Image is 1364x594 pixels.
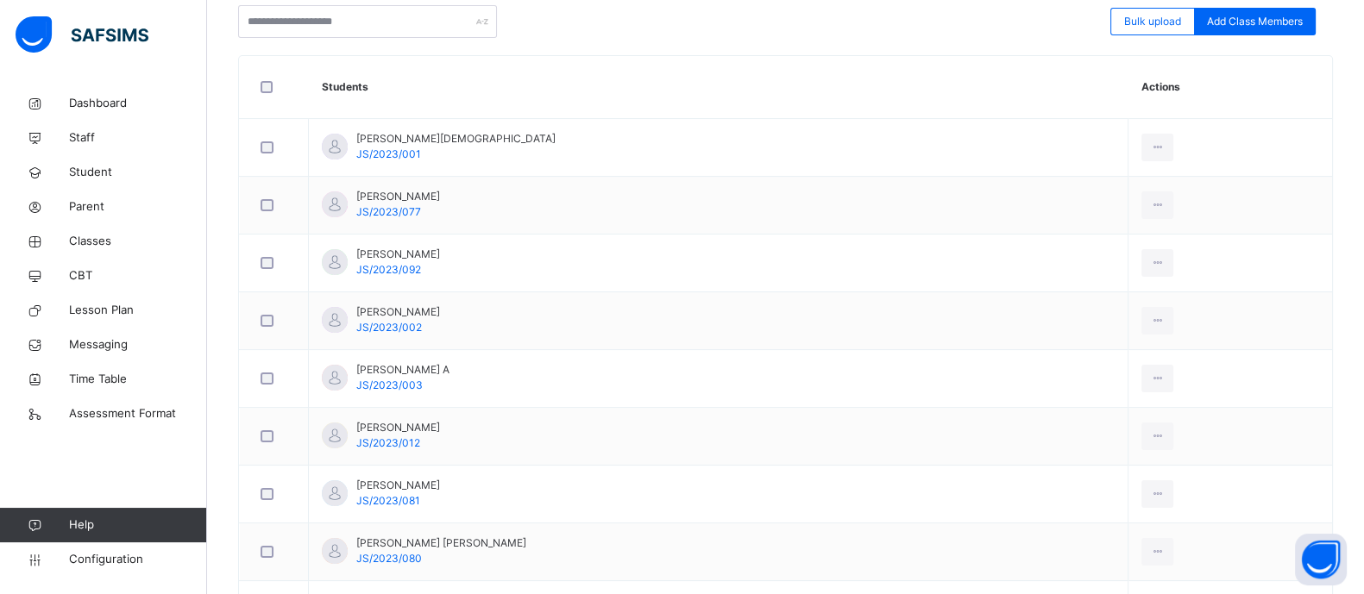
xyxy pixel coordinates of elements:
[356,189,440,204] span: [PERSON_NAME]
[356,131,556,147] span: [PERSON_NAME][DEMOGRAPHIC_DATA]
[69,551,206,568] span: Configuration
[356,420,440,435] span: [PERSON_NAME]
[1128,56,1332,119] th: Actions
[69,336,207,353] span: Messaging
[69,198,207,216] span: Parent
[356,304,440,320] span: [PERSON_NAME]
[69,164,207,181] span: Student
[69,405,207,422] span: Assessment Format
[356,552,422,565] span: JS/2023/080
[69,129,207,147] span: Staff
[356,535,526,551] span: [PERSON_NAME] [PERSON_NAME]
[356,147,421,160] span: JS/2023/001
[356,494,420,507] span: JS/2023/081
[1207,14,1303,29] span: Add Class Members
[1295,534,1347,585] button: Open asap
[356,436,420,449] span: JS/2023/012
[1124,14,1181,29] span: Bulk upload
[69,267,207,284] span: CBT
[356,263,421,276] span: JS/2023/092
[69,302,207,319] span: Lesson Plan
[69,516,206,534] span: Help
[69,371,207,388] span: Time Table
[309,56,1128,119] th: Students
[69,95,207,112] span: Dashboard
[69,233,207,250] span: Classes
[356,362,449,378] span: [PERSON_NAME] A
[356,321,422,334] span: JS/2023/002
[356,247,440,262] span: [PERSON_NAME]
[356,205,421,218] span: JS/2023/077
[356,478,440,493] span: [PERSON_NAME]
[356,378,423,391] span: JS/2023/003
[16,16,148,53] img: safsims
